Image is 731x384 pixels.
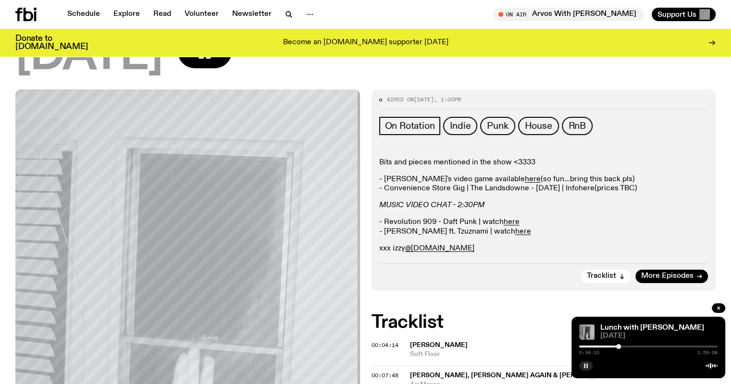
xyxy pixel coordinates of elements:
[652,8,716,21] button: Support Us
[450,121,471,131] span: Indie
[518,117,559,135] a: House
[494,8,644,21] button: On AirArvos With [PERSON_NAME]
[515,228,531,235] a: here
[372,372,398,379] span: 00:07:48
[697,350,718,355] span: 1:59:58
[600,324,704,332] a: Lunch with [PERSON_NAME]
[372,341,398,349] span: 00:04:14
[226,8,277,21] a: Newsletter
[379,201,484,209] em: MUSIC VIDEO CHAT - 2:30PM
[405,245,474,252] a: @[DOMAIN_NAME]
[15,35,88,51] h3: Donate to [DOMAIN_NAME]
[525,121,552,131] span: House
[562,117,593,135] a: RnB
[443,117,477,135] a: Indie
[372,373,398,378] button: 00:07:48
[15,35,162,78] span: [DATE]
[414,96,434,103] span: [DATE]
[387,96,414,103] span: Aired on
[579,324,595,340] img: black and white photo of someone holding their hand to the air. you can see two windows in the ba...
[569,121,586,131] span: RnB
[504,218,520,226] a: here
[410,342,468,348] span: [PERSON_NAME]
[379,175,708,193] p: - [PERSON_NAME]'s video game available (so fun...bring this back pls) - Convenience Store Gig | T...
[372,343,398,348] button: 00:04:14
[379,117,441,135] a: On Rotation
[283,38,448,47] p: Become an [DOMAIN_NAME] supporter [DATE]
[579,350,599,355] span: 0:34:10
[525,175,541,183] a: here
[641,273,694,280] span: More Episodes
[148,8,177,21] a: Read
[657,10,696,19] span: Support Us
[587,273,616,280] span: Tracklist
[581,270,631,283] button: Tracklist
[385,121,435,131] span: On Rotation
[372,314,716,331] h2: Tracklist
[410,372,617,379] span: [PERSON_NAME], [PERSON_NAME] Again & [PERSON_NAME]
[579,185,595,192] a: here
[179,8,224,21] a: Volunteer
[108,8,146,21] a: Explore
[379,244,708,253] p: xxx izzy
[600,333,718,340] span: [DATE]
[379,158,708,167] p: Bits and pieces mentioned in the show <3333
[635,270,708,283] a: More Episodes
[379,218,708,236] p: - Revolution 909 - Daft Punk | watch - [PERSON_NAME] ft. Tzuznami | watch
[62,8,106,21] a: Schedule
[480,117,515,135] a: Punk
[487,121,508,131] span: Punk
[410,350,632,359] span: Soft Floor
[434,96,461,103] span: , 1:00pm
